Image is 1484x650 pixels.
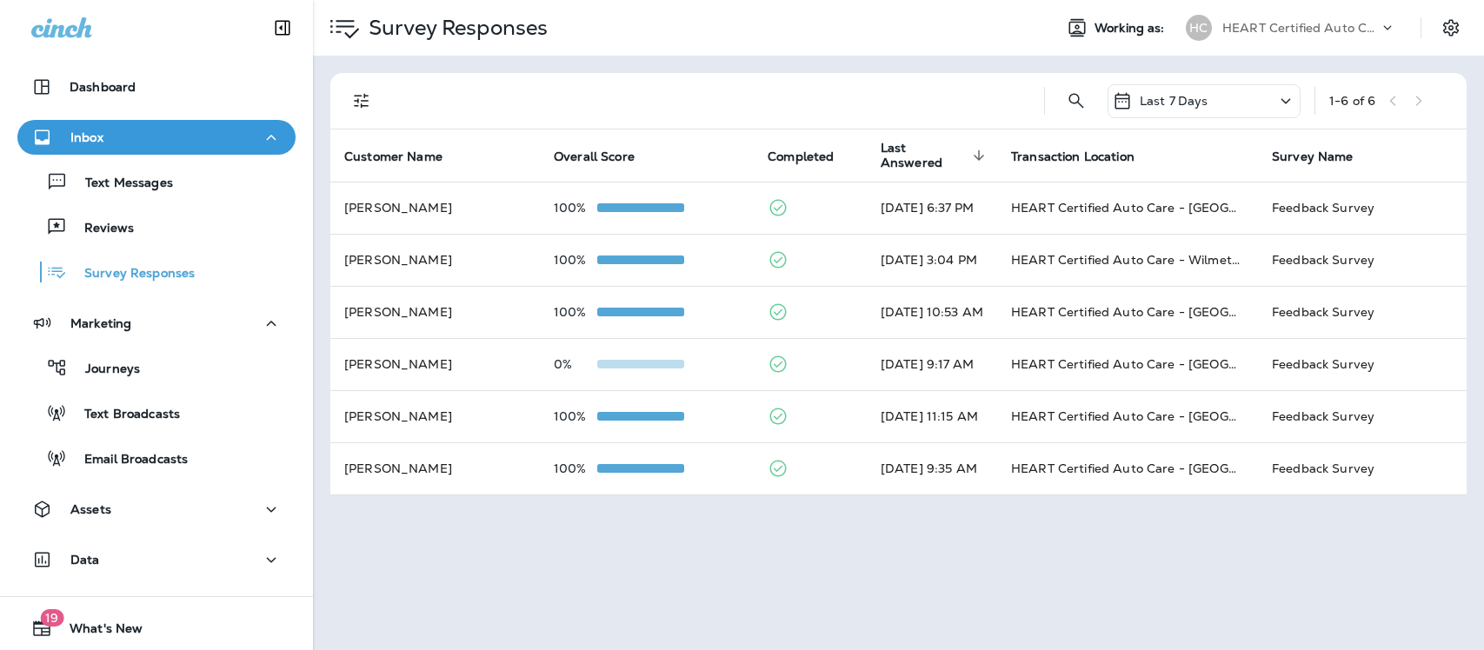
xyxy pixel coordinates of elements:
[330,234,540,286] td: [PERSON_NAME]
[554,461,597,475] p: 100%
[17,395,296,431] button: Text Broadcasts
[1435,12,1467,43] button: Settings
[1011,149,1157,164] span: Transaction Location
[1258,234,1467,286] td: Feedback Survey
[768,149,834,164] span: Completed
[768,149,856,164] span: Completed
[17,349,296,386] button: Journeys
[17,542,296,577] button: Data
[1222,21,1379,35] p: HEART Certified Auto Care
[867,442,997,494] td: [DATE] 9:35 AM
[867,390,997,442] td: [DATE] 11:15 AM
[554,305,597,319] p: 100%
[1272,149,1376,164] span: Survey Name
[1186,15,1212,41] div: HC
[70,553,100,567] p: Data
[1258,338,1467,390] td: Feedback Survey
[344,149,443,164] span: Customer Name
[67,266,195,282] p: Survey Responses
[1272,149,1354,164] span: Survey Name
[554,409,597,423] p: 100%
[52,621,143,642] span: What's New
[997,390,1258,442] td: HEART Certified Auto Care - [GEOGRAPHIC_DATA]
[554,357,597,371] p: 0%
[17,120,296,155] button: Inbox
[344,83,379,118] button: Filters
[554,253,597,267] p: 100%
[330,338,540,390] td: [PERSON_NAME]
[1329,94,1375,108] div: 1 - 6 of 6
[68,176,173,192] p: Text Messages
[362,15,548,41] p: Survey Responses
[17,70,296,104] button: Dashboard
[68,361,140,378] p: Journeys
[1140,94,1208,108] p: Last 7 Days
[997,338,1258,390] td: HEART Certified Auto Care - [GEOGRAPHIC_DATA]
[881,141,968,170] span: Last Answered
[330,442,540,494] td: [PERSON_NAME]
[867,182,997,234] td: [DATE] 6:37 PM
[17,306,296,341] button: Marketing
[17,163,296,200] button: Text Messages
[17,440,296,476] button: Email Broadcasts
[70,316,131,330] p: Marketing
[1059,83,1094,118] button: Search Survey Responses
[1011,149,1135,164] span: Transaction Location
[1258,286,1467,338] td: Feedback Survey
[867,338,997,390] td: [DATE] 9:17 AM
[867,234,997,286] td: [DATE] 3:04 PM
[881,141,990,170] span: Last Answered
[330,182,540,234] td: [PERSON_NAME]
[70,130,103,144] p: Inbox
[344,149,465,164] span: Customer Name
[67,221,134,237] p: Reviews
[1258,390,1467,442] td: Feedback Survey
[40,609,63,627] span: 19
[330,390,540,442] td: [PERSON_NAME]
[554,149,635,164] span: Overall Score
[67,407,180,423] p: Text Broadcasts
[67,452,188,468] p: Email Broadcasts
[17,209,296,245] button: Reviews
[997,234,1258,286] td: HEART Certified Auto Care - Wilmette
[70,80,136,94] p: Dashboard
[997,182,1258,234] td: HEART Certified Auto Care - [GEOGRAPHIC_DATA]
[997,442,1258,494] td: HEART Certified Auto Care - [GEOGRAPHIC_DATA]
[330,286,540,338] td: [PERSON_NAME]
[1095,21,1168,36] span: Working as:
[17,611,296,646] button: 19What's New
[997,286,1258,338] td: HEART Certified Auto Care - [GEOGRAPHIC_DATA]
[867,286,997,338] td: [DATE] 10:53 AM
[70,502,111,516] p: Assets
[1258,182,1467,234] td: Feedback Survey
[554,149,657,164] span: Overall Score
[1258,442,1467,494] td: Feedback Survey
[17,254,296,290] button: Survey Responses
[554,201,597,215] p: 100%
[17,492,296,527] button: Assets
[258,10,307,45] button: Collapse Sidebar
